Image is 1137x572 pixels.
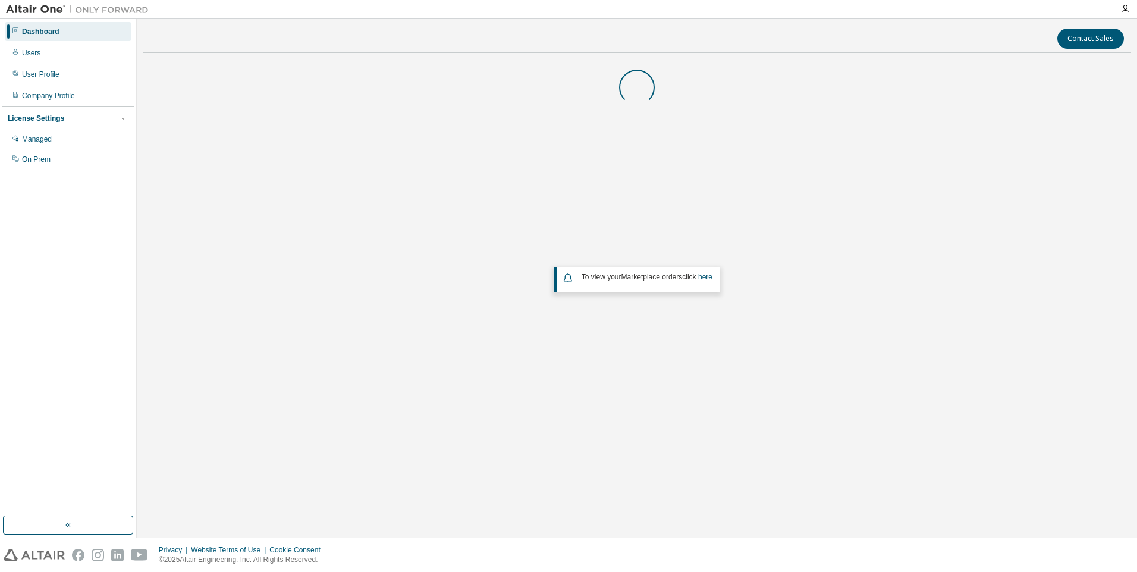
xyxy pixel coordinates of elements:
[698,273,712,281] a: here
[159,555,328,565] p: © 2025 Altair Engineering, Inc. All Rights Reserved.
[22,155,51,164] div: On Prem
[131,549,148,561] img: youtube.svg
[582,273,712,281] span: To view your click
[8,114,64,123] div: License Settings
[1057,29,1124,49] button: Contact Sales
[159,545,191,555] div: Privacy
[22,27,59,36] div: Dashboard
[22,70,59,79] div: User Profile
[22,91,75,100] div: Company Profile
[6,4,155,15] img: Altair One
[191,545,269,555] div: Website Terms of Use
[111,549,124,561] img: linkedin.svg
[92,549,104,561] img: instagram.svg
[621,273,683,281] em: Marketplace orders
[269,545,327,555] div: Cookie Consent
[4,549,65,561] img: altair_logo.svg
[22,134,52,144] div: Managed
[72,549,84,561] img: facebook.svg
[22,48,40,58] div: Users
